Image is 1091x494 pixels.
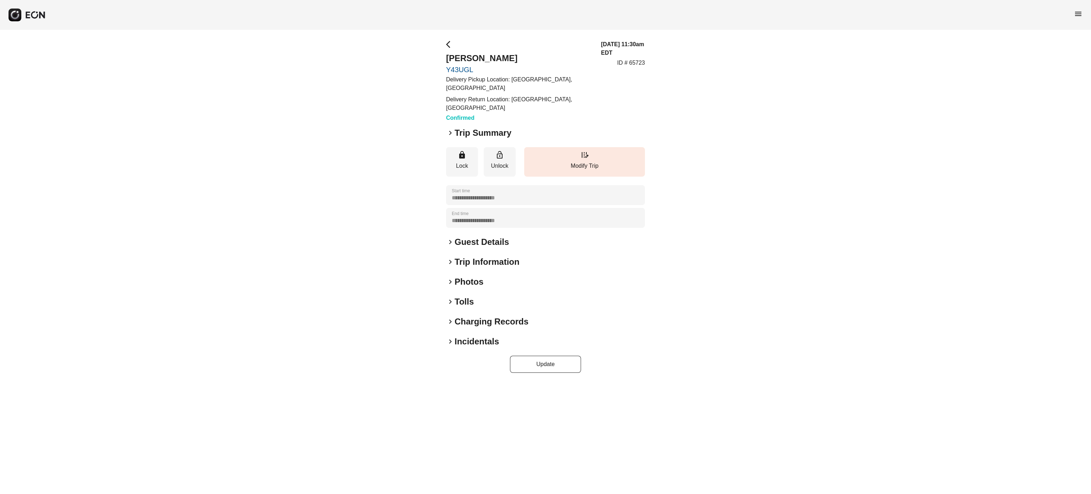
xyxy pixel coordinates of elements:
[450,162,474,170] p: Lock
[617,59,645,67] p: ID # 65723
[446,95,592,112] p: Delivery Return Location: [GEOGRAPHIC_DATA], [GEOGRAPHIC_DATA]
[455,276,483,288] h2: Photos
[446,337,455,346] span: keyboard_arrow_right
[455,127,511,139] h2: Trip Summary
[446,297,455,306] span: keyboard_arrow_right
[446,147,478,177] button: Lock
[455,316,528,327] h2: Charging Records
[446,65,592,74] a: Y43UGL
[458,151,466,159] span: lock
[1074,10,1082,18] span: menu
[455,296,474,307] h2: Tolls
[446,114,592,122] h3: Confirmed
[446,75,592,92] p: Delivery Pickup Location: [GEOGRAPHIC_DATA], [GEOGRAPHIC_DATA]
[510,356,581,373] button: Update
[446,258,455,266] span: keyboard_arrow_right
[455,336,499,347] h2: Incidentals
[495,151,504,159] span: lock_open
[446,317,455,326] span: keyboard_arrow_right
[455,256,520,268] h2: Trip Information
[455,236,509,248] h2: Guest Details
[484,147,516,177] button: Unlock
[446,53,592,64] h2: [PERSON_NAME]
[446,129,455,137] span: keyboard_arrow_right
[528,162,641,170] p: Modify Trip
[580,151,589,159] span: edit_road
[446,40,455,49] span: arrow_back_ios
[446,278,455,286] span: keyboard_arrow_right
[487,162,512,170] p: Unlock
[601,40,645,57] h3: [DATE] 11:30am EDT
[524,147,645,177] button: Modify Trip
[446,238,455,246] span: keyboard_arrow_right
